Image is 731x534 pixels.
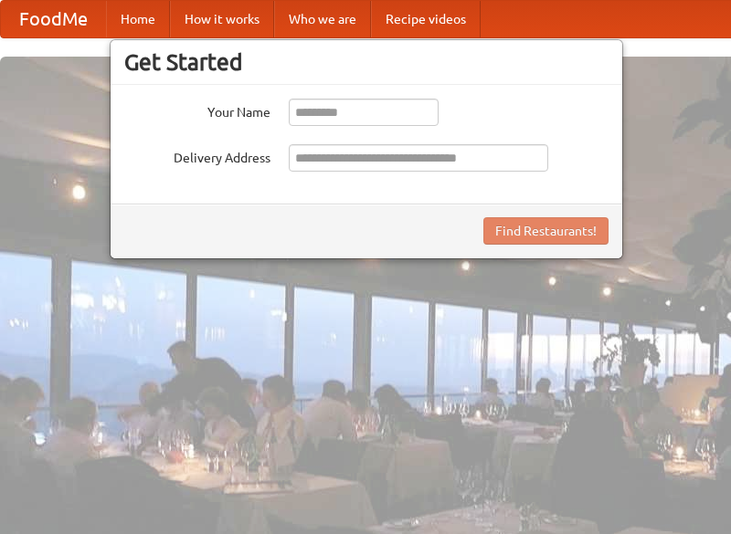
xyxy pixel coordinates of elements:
h3: Get Started [124,48,609,76]
label: Your Name [124,99,270,121]
a: Who we are [274,1,371,37]
a: FoodMe [1,1,106,37]
button: Find Restaurants! [483,217,609,245]
a: Home [106,1,170,37]
a: How it works [170,1,274,37]
label: Delivery Address [124,144,270,167]
a: Recipe videos [371,1,481,37]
